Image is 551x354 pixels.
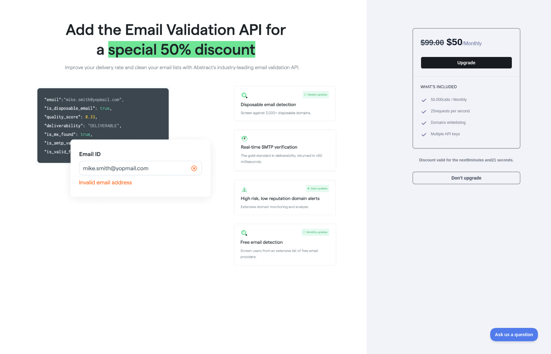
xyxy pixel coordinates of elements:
img: Offer [31,15,336,266]
iframe: Toggle Customer Support [490,328,538,341]
span: 25 requests per second [431,109,470,115]
span: 50,000 calls / Monthly [431,97,467,103]
span: $ 99.00 [421,38,444,47]
span: / Monthly [462,41,482,46]
button: Don't upgrade [412,172,520,184]
strong: Discount valid for the next 9 minutes and 21 seconds. [419,158,514,162]
span: Multiple API keys [431,131,460,138]
button: Upgrade [421,57,512,69]
span: Domains whitelisting [431,120,466,126]
h3: What's included [421,84,512,89]
span: $ 50 [447,37,462,47]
